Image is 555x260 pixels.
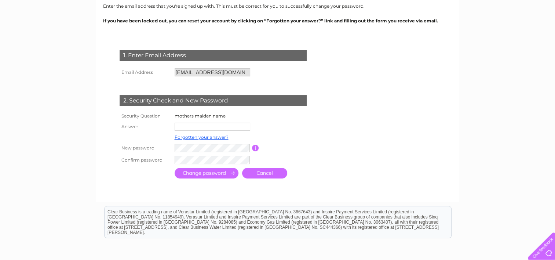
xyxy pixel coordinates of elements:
th: New password [118,142,173,154]
a: Blog [518,31,528,37]
a: Telecoms [491,31,513,37]
div: Clear Business is a trading name of Verastar Limited (registered in [GEOGRAPHIC_DATA] No. 3667643... [105,4,451,36]
th: Confirm password [118,154,173,166]
input: Information [252,145,259,151]
label: mothers maiden name [175,113,226,119]
p: If you have been locked out, you can reset your account by clicking on “Forgotten your answer?” l... [103,17,452,24]
th: Email Address [118,66,173,78]
img: logo.png [19,19,57,41]
div: 1. Enter Email Address [120,50,307,61]
a: Energy [471,31,487,37]
th: Security Question [118,111,173,121]
a: Contact [533,31,551,37]
input: Submit [175,168,238,178]
th: Answer [118,121,173,133]
a: Water [452,31,466,37]
a: Forgotten your answer? [175,134,229,140]
a: 0333 014 3131 [417,4,467,13]
div: 2. Security Check and New Password [120,95,307,106]
a: Cancel [242,168,287,178]
p: Enter the email address that you're signed up with. This must be correct for you to successfully ... [103,3,452,10]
